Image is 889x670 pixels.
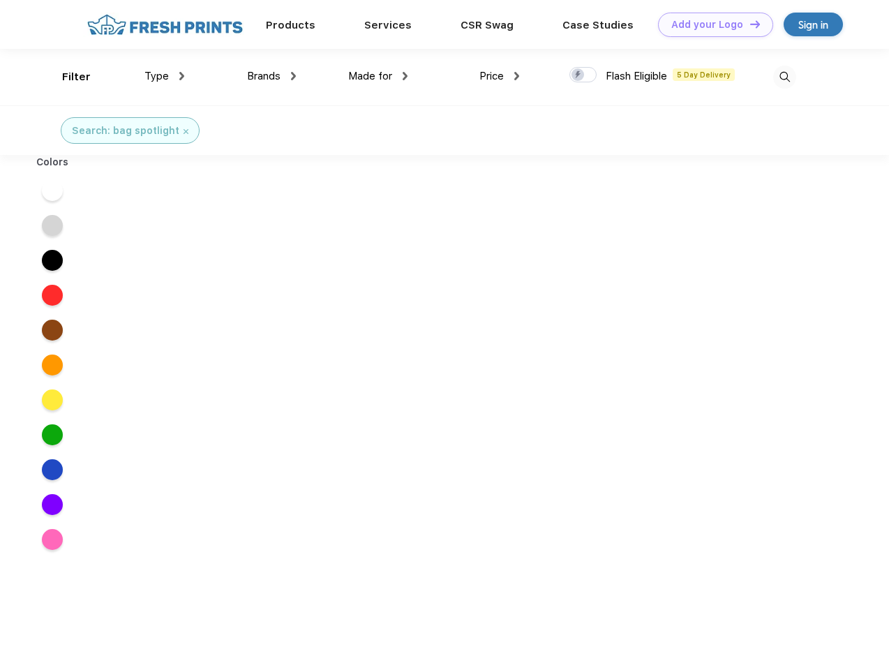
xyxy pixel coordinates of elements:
[247,70,281,82] span: Brands
[83,13,247,37] img: fo%20logo%202.webp
[750,20,760,28] img: DT
[179,72,184,80] img: dropdown.png
[479,70,504,82] span: Price
[673,68,735,81] span: 5 Day Delivery
[606,70,667,82] span: Flash Eligible
[348,70,392,82] span: Made for
[291,72,296,80] img: dropdown.png
[266,19,315,31] a: Products
[773,66,796,89] img: desktop_search.svg
[798,17,828,33] div: Sign in
[514,72,519,80] img: dropdown.png
[26,155,80,170] div: Colors
[784,13,843,36] a: Sign in
[62,69,91,85] div: Filter
[403,72,408,80] img: dropdown.png
[72,124,179,138] div: Search: bag spotlight
[144,70,169,82] span: Type
[184,129,188,134] img: filter_cancel.svg
[671,19,743,31] div: Add your Logo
